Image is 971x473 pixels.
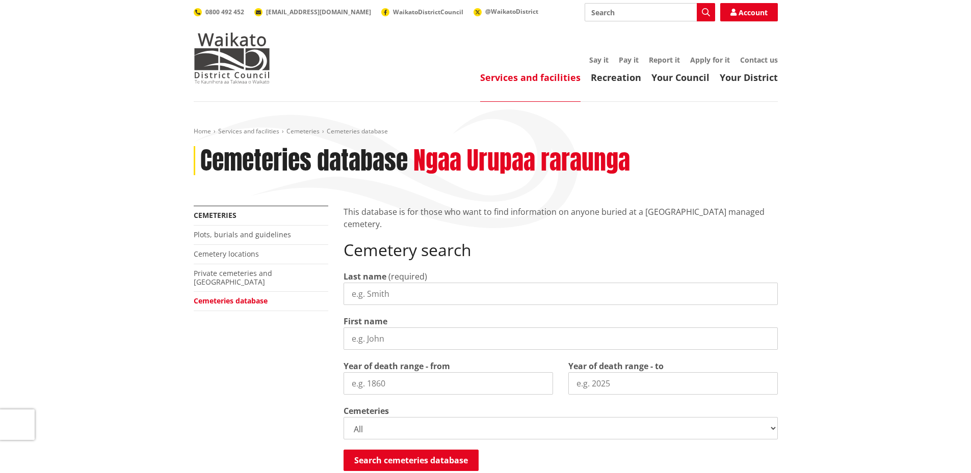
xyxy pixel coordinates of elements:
[344,270,386,283] label: Last name
[344,327,778,350] input: e.g. John
[344,240,778,260] h2: Cemetery search
[200,146,408,176] h1: Cemeteries database
[344,315,387,327] label: First name
[924,430,961,467] iframe: Messenger Launcher
[286,127,320,135] a: Cemeteries
[388,271,427,282] span: (required)
[649,55,680,65] a: Report it
[591,71,641,84] a: Recreation
[720,3,778,21] a: Account
[344,405,389,417] label: Cemeteries
[485,7,538,16] span: @WaikatoDistrict
[194,210,237,220] a: Cemeteries
[194,33,270,84] img: Waikato District Council - Te Kaunihera aa Takiwaa o Waikato
[194,127,778,136] nav: breadcrumb
[344,372,553,395] input: e.g. 1860
[589,55,609,65] a: Say it
[194,249,259,259] a: Cemetery locations
[381,8,463,16] a: WaikatoDistrictCouncil
[474,7,538,16] a: @WaikatoDistrict
[344,450,479,471] button: Search cemeteries database
[568,372,778,395] input: e.g. 2025
[619,55,639,65] a: Pay it
[720,71,778,84] a: Your District
[194,268,272,287] a: Private cemeteries and [GEOGRAPHIC_DATA]
[690,55,730,65] a: Apply for it
[413,146,630,176] h2: Ngaa Urupaa raraunga
[327,127,388,135] span: Cemeteries database
[585,3,715,21] input: Search input
[344,206,778,230] p: This database is for those who want to find information on anyone buried at a [GEOGRAPHIC_DATA] m...
[740,55,778,65] a: Contact us
[480,71,581,84] a: Services and facilities
[266,8,371,16] span: [EMAIL_ADDRESS][DOMAIN_NAME]
[344,283,778,305] input: e.g. Smith
[393,8,463,16] span: WaikatoDistrictCouncil
[344,360,450,372] label: Year of death range - from
[205,8,244,16] span: 0800 492 452
[194,296,268,305] a: Cemeteries database
[194,230,291,239] a: Plots, burials and guidelines
[651,71,710,84] a: Your Council
[194,127,211,135] a: Home
[254,8,371,16] a: [EMAIL_ADDRESS][DOMAIN_NAME]
[194,8,244,16] a: 0800 492 452
[568,360,664,372] label: Year of death range - to
[218,127,279,135] a: Services and facilities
